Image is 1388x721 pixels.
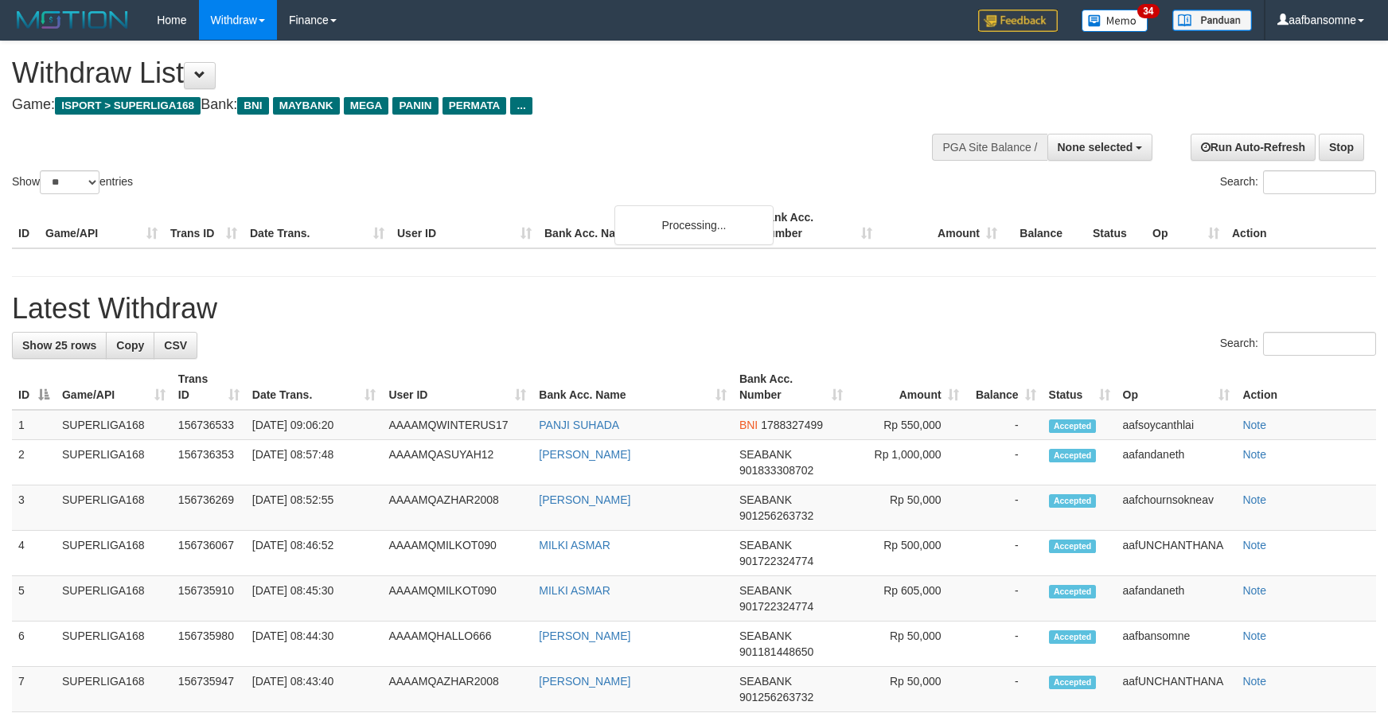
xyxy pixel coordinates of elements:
a: [PERSON_NAME] [539,493,630,506]
img: MOTION_logo.png [12,8,133,32]
span: MAYBANK [273,97,340,115]
a: Show 25 rows [12,332,107,359]
span: SEABANK [739,539,792,551]
td: 156735910 [172,576,246,622]
td: - [965,622,1043,667]
a: Stop [1319,134,1364,161]
td: [DATE] 08:52:55 [246,485,383,531]
td: - [965,667,1043,712]
span: Accepted [1049,449,1097,462]
th: Bank Acc. Number: activate to sort column ascending [733,364,849,410]
th: Action [1236,364,1376,410]
img: Button%20Memo.svg [1082,10,1148,32]
td: Rp 50,000 [849,667,965,712]
span: Copy 901181448650 to clipboard [739,645,813,658]
span: ISPORT > SUPERLIGA168 [55,97,201,115]
th: Game/API [39,203,164,248]
label: Search: [1220,332,1376,356]
a: [PERSON_NAME] [539,629,630,642]
span: Copy 901833308702 to clipboard [739,464,813,477]
label: Show entries [12,170,133,194]
td: AAAAMQAZHAR2008 [382,667,532,712]
span: Accepted [1049,676,1097,689]
td: aafUNCHANTHANA [1117,667,1237,712]
a: Note [1242,448,1266,461]
span: Accepted [1049,494,1097,508]
td: 156736533 [172,410,246,440]
th: Date Trans. [244,203,391,248]
span: BNI [237,97,268,115]
th: ID: activate to sort column descending [12,364,56,410]
td: AAAAMQWINTERUS17 [382,410,532,440]
th: Bank Acc. Name [538,203,754,248]
a: PANJI SUHADA [539,419,619,431]
td: aafandaneth [1117,440,1237,485]
a: [PERSON_NAME] [539,448,630,461]
span: Show 25 rows [22,339,96,352]
span: Copy 1788327499 to clipboard [761,419,823,431]
a: CSV [154,332,197,359]
span: ... [510,97,532,115]
span: Copy 901722324774 to clipboard [739,555,813,567]
span: Copy [116,339,144,352]
td: - [965,531,1043,576]
td: Rp 50,000 [849,622,965,667]
td: 5 [12,576,56,622]
td: [DATE] 08:57:48 [246,440,383,485]
td: - [965,410,1043,440]
td: 156735947 [172,667,246,712]
div: PGA Site Balance / [932,134,1047,161]
span: Copy 901722324774 to clipboard [739,600,813,613]
td: - [965,576,1043,622]
input: Search: [1263,170,1376,194]
select: Showentries [40,170,99,194]
h1: Withdraw List [12,57,910,89]
td: aafandaneth [1117,576,1237,622]
th: Game/API: activate to sort column ascending [56,364,172,410]
td: - [965,485,1043,531]
td: [DATE] 08:44:30 [246,622,383,667]
a: Note [1242,539,1266,551]
th: Trans ID: activate to sort column ascending [172,364,246,410]
td: SUPERLIGA168 [56,485,172,531]
span: SEABANK [739,448,792,461]
th: Bank Acc. Name: activate to sort column ascending [532,364,733,410]
span: PERMATA [443,97,507,115]
span: CSV [164,339,187,352]
td: 156736269 [172,485,246,531]
td: AAAAMQMILKOT090 [382,531,532,576]
a: MILKI ASMAR [539,584,610,597]
img: panduan.png [1172,10,1252,31]
label: Search: [1220,170,1376,194]
td: SUPERLIGA168 [56,622,172,667]
td: AAAAMQMILKOT090 [382,576,532,622]
td: 3 [12,485,56,531]
a: Run Auto-Refresh [1191,134,1316,161]
td: 7 [12,667,56,712]
a: [PERSON_NAME] [539,675,630,688]
th: Status: activate to sort column ascending [1043,364,1117,410]
td: 1 [12,410,56,440]
span: SEABANK [739,493,792,506]
td: Rp 50,000 [849,485,965,531]
span: 34 [1137,4,1159,18]
td: aafbansomne [1117,622,1237,667]
span: Copy 901256263732 to clipboard [739,691,813,703]
div: Processing... [614,205,774,245]
td: AAAAMQAZHAR2008 [382,485,532,531]
a: Note [1242,584,1266,597]
span: SEABANK [739,584,792,597]
td: 156735980 [172,622,246,667]
span: Copy 901256263732 to clipboard [739,509,813,522]
td: 156736353 [172,440,246,485]
td: 156736067 [172,531,246,576]
th: Amount [879,203,1004,248]
h1: Latest Withdraw [12,293,1376,325]
td: AAAAMQHALLO666 [382,622,532,667]
h4: Game: Bank: [12,97,910,113]
a: Copy [106,332,154,359]
a: Note [1242,629,1266,642]
td: Rp 550,000 [849,410,965,440]
td: aafUNCHANTHANA [1117,531,1237,576]
span: MEGA [344,97,389,115]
